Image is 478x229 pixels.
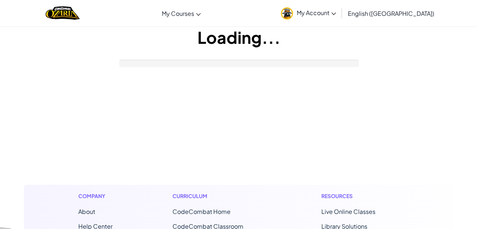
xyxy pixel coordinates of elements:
[297,9,336,17] span: My Account
[162,10,194,17] span: My Courses
[348,10,434,17] span: English ([GEOGRAPHIC_DATA])
[46,6,80,21] img: Home
[46,6,80,21] a: Ozaria by CodeCombat logo
[277,1,340,25] a: My Account
[78,208,95,215] a: About
[158,3,204,23] a: My Courses
[321,192,400,200] h1: Resources
[172,192,261,200] h1: Curriculum
[172,208,231,215] span: CodeCombat Home
[281,7,293,20] img: avatar
[78,192,113,200] h1: Company
[344,3,438,23] a: English ([GEOGRAPHIC_DATA])
[321,208,375,215] a: Live Online Classes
